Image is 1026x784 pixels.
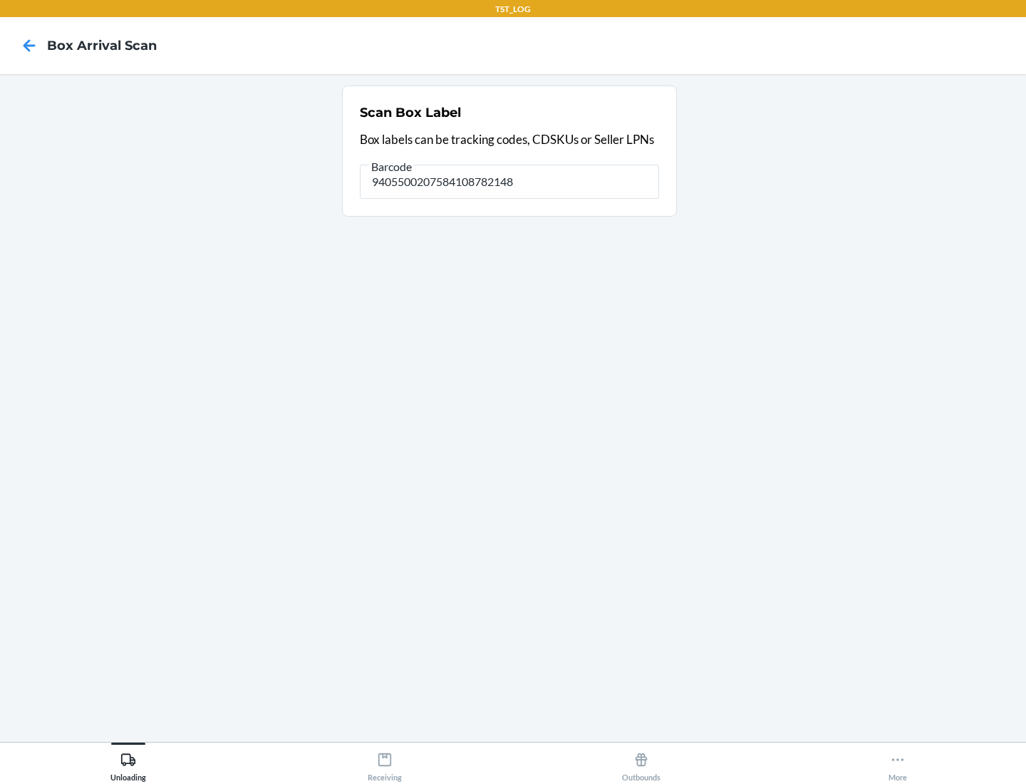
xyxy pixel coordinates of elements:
[256,743,513,782] button: Receiving
[769,743,1026,782] button: More
[369,160,414,174] span: Barcode
[513,743,769,782] button: Outbounds
[47,36,157,55] h4: Box Arrival Scan
[360,165,659,199] input: Barcode
[495,3,531,16] p: TST_LOG
[110,746,146,782] div: Unloading
[360,103,461,122] h2: Scan Box Label
[360,130,659,149] p: Box labels can be tracking codes, CDSKUs or Seller LPNs
[888,746,907,782] div: More
[368,746,402,782] div: Receiving
[622,746,660,782] div: Outbounds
